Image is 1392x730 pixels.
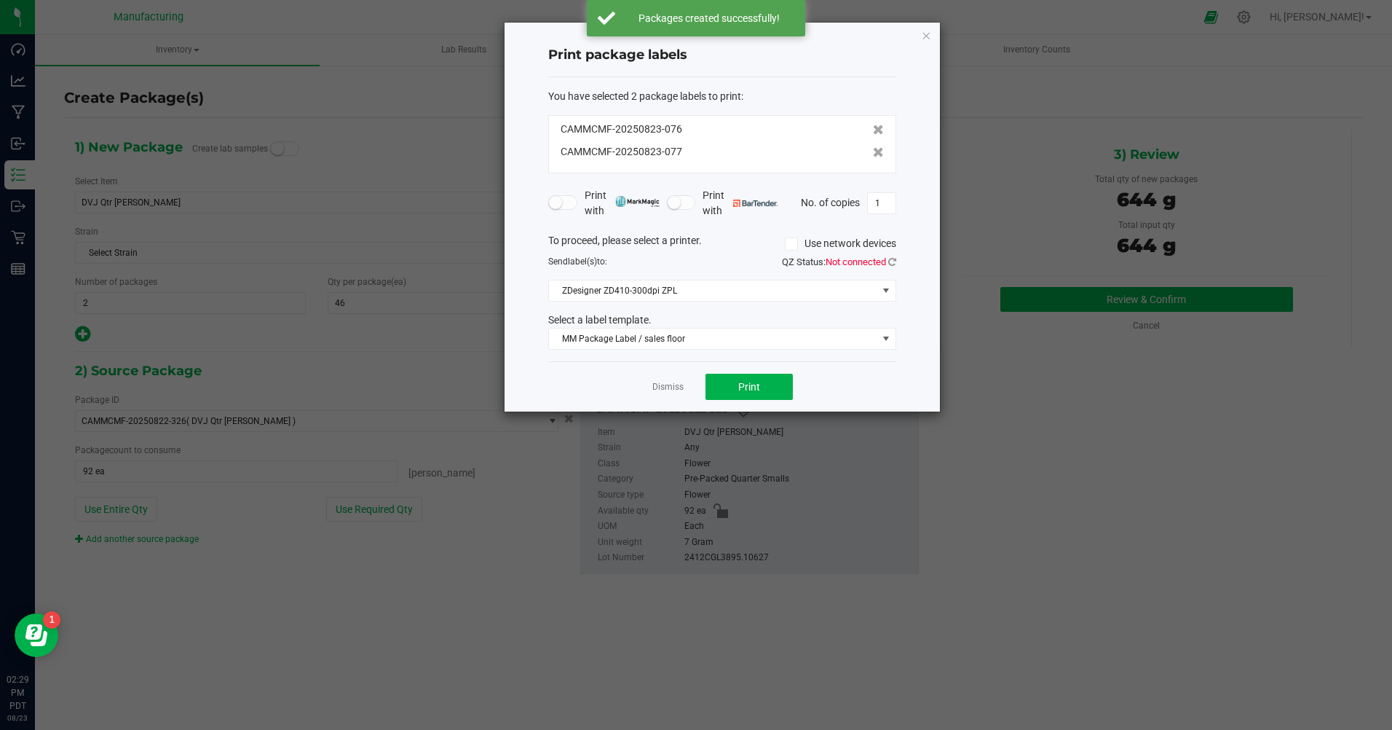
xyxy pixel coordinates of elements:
span: QZ Status: [782,256,896,267]
div: : [548,89,896,104]
span: CAMMCMF-20250823-076 [561,122,682,137]
span: Not connected [826,256,886,267]
iframe: Resource center unread badge [43,611,60,629]
span: CAMMCMF-20250823-077 [561,144,682,160]
span: Print with [585,188,660,219]
img: mark_magic_cybra.png [615,196,660,207]
div: Select a label template. [537,313,907,328]
span: No. of copies [801,196,860,208]
div: Packages created successfully! [623,11,794,25]
a: Dismiss [652,381,684,393]
img: bartender.png [733,200,778,207]
span: MM Package Label / sales floor [549,329,877,349]
span: label(s) [568,256,597,267]
div: To proceed, please select a printer. [537,233,907,255]
span: ZDesigner ZD410-300dpi ZPL [549,280,877,301]
h4: Print package labels [548,46,896,65]
span: You have selected 2 package labels to print [548,90,741,102]
span: Print [738,381,760,393]
span: Send to: [548,256,607,267]
span: Print with [703,188,778,219]
label: Use network devices [785,236,896,251]
button: Print [705,374,793,400]
iframe: Resource center [15,613,58,657]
